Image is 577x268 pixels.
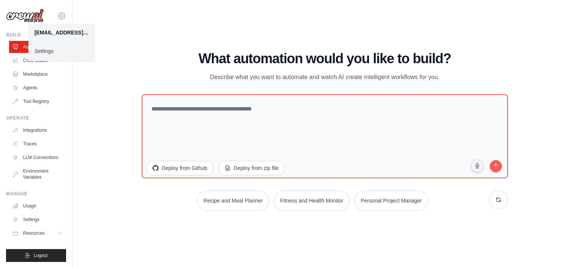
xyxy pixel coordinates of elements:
[23,230,45,236] span: Resources
[6,249,66,262] button: Logout
[274,190,350,211] button: Fitness and Health Monitor
[142,51,508,66] h1: What automation would you like to build?
[6,9,44,23] img: Logo
[34,252,48,259] span: Logout
[9,151,66,164] a: LLM Connections
[9,41,66,53] a: Automations
[9,95,66,108] a: Tool Registry
[28,44,95,58] a: Settings
[9,165,66,183] a: Environment Variables
[197,190,269,211] button: Recipe and Meal Planner
[9,124,66,136] a: Integrations
[354,190,428,211] button: Personal Project Manager
[9,227,66,239] button: Resources
[9,200,66,212] a: Usage
[539,232,577,268] iframe: Chat Widget
[198,72,452,82] p: Describe what you want to automate and watch AI create intelligent workflows for you.
[6,191,66,197] div: Manage
[34,29,89,36] div: [EMAIL_ADDRESS][DOMAIN_NAME]
[6,32,66,38] div: Build
[9,213,66,226] a: Settings
[9,82,66,94] a: Agents
[6,115,66,121] div: Operate
[146,161,214,175] button: Deploy from Github
[218,161,285,175] button: Deploy from zip file
[9,55,66,67] a: Crew Studio
[9,68,66,80] a: Marketplace
[9,138,66,150] a: Traces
